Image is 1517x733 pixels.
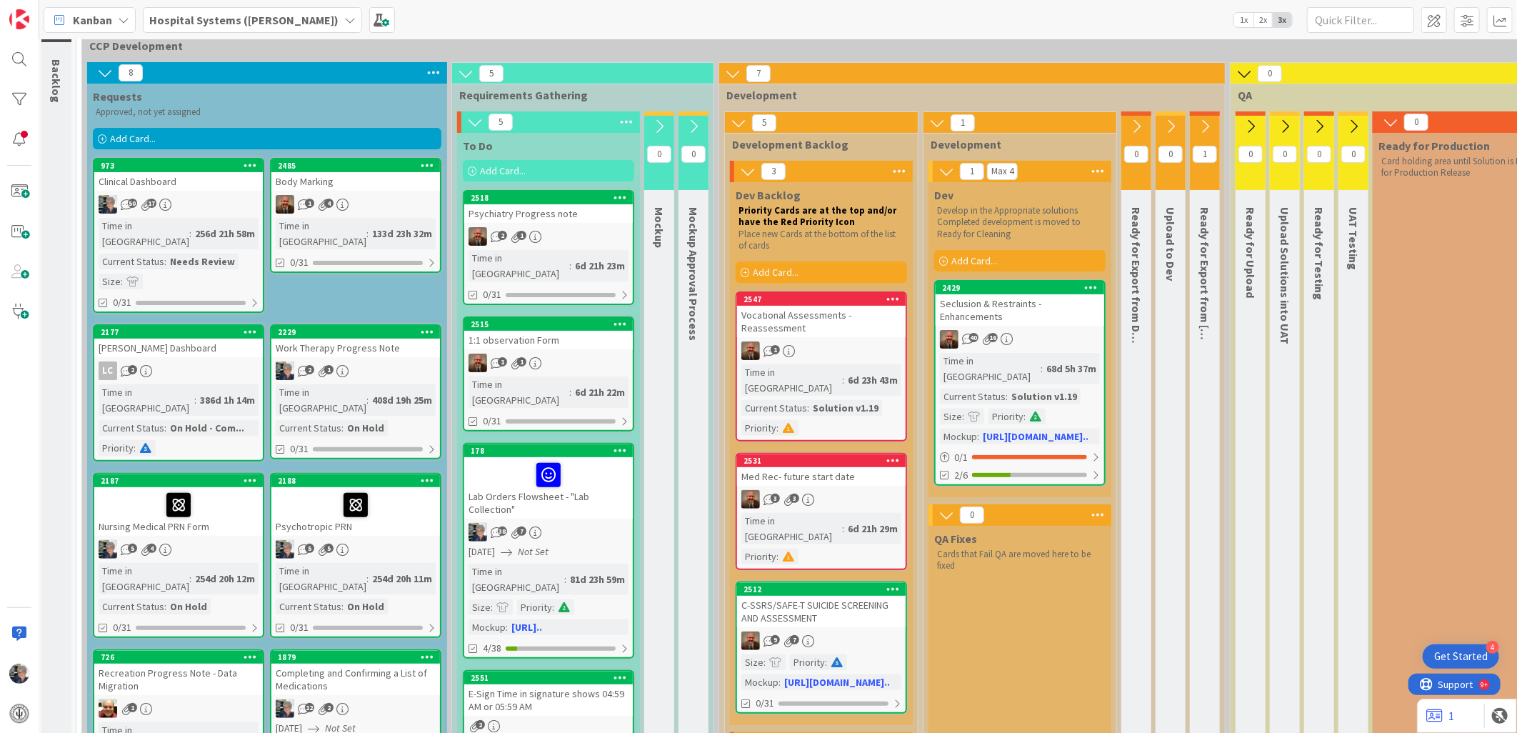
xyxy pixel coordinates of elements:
div: JS [737,341,906,360]
span: 5 [128,544,137,553]
span: : [134,440,136,456]
span: 1 [1193,146,1217,163]
div: 2485 [271,159,440,172]
div: Time in [GEOGRAPHIC_DATA] [276,384,366,416]
span: Development [726,88,1207,102]
div: 2429 [942,283,1104,293]
span: Mockup [652,207,666,248]
div: Current Status [741,400,807,416]
span: Development Backlog [732,137,900,151]
span: 7 [790,635,799,644]
span: 0 [1273,146,1297,163]
div: Time in [GEOGRAPHIC_DATA] [99,384,194,416]
span: Add Card... [110,132,156,145]
div: Priority [741,420,776,436]
span: 0 [1307,146,1331,163]
span: 1 [324,365,334,374]
div: 81d 23h 59m [566,572,629,587]
div: Priority [517,599,552,615]
div: 2518 [471,193,633,203]
div: Ed [94,699,263,718]
span: : [366,226,369,241]
span: 1 [305,199,314,208]
div: Current Status [99,420,164,436]
span: To Do [463,139,493,153]
span: : [763,654,766,670]
span: 0/31 [290,442,309,457]
span: : [825,654,827,670]
span: 0 [1341,146,1366,163]
div: 6d 21h 23m [571,258,629,274]
div: Mockup [469,619,506,635]
div: JS [737,490,906,509]
div: 6d 23h 43m [844,372,901,388]
div: Open Get Started checklist, remaining modules: 4 [1423,644,1499,669]
div: 2547 [737,293,906,306]
a: 2518Psychiatry Progress noteJSTime in [GEOGRAPHIC_DATA]:6d 21h 23m0/31 [463,190,634,305]
div: Current Status [276,599,341,614]
span: 0/31 [756,696,774,711]
span: : [569,384,571,400]
span: Dev Backlog [736,188,801,202]
span: Upload to Dev [1163,207,1178,281]
div: Med Rec- future start date [737,467,906,486]
p: Develop in the Appropriate solutions [937,205,1103,216]
div: 133d 23h 32m [369,226,436,241]
img: LP [9,664,29,684]
div: Current Status [99,254,164,269]
div: On Hold - Com... [166,420,248,436]
div: Clinical Dashboard [94,172,263,191]
span: 5 [324,544,334,553]
div: LP [271,540,440,559]
div: 2429Seclusion & Restraints - Enhancements [936,281,1104,326]
span: Add Card... [753,266,798,279]
span: : [1023,409,1026,424]
img: JS [276,195,294,214]
a: [URL].. [511,621,542,634]
div: 386d 1h 14m [196,392,259,408]
span: 1 [951,114,975,131]
a: [URL][DOMAIN_NAME].. [983,430,1088,443]
div: Time in [GEOGRAPHIC_DATA] [741,513,842,544]
div: 2229 [278,327,440,337]
span: : [121,274,123,289]
a: 2187Nursing Medical PRN FormLPTime in [GEOGRAPHIC_DATA]:254d 20h 12mCurrent Status:On Hold0/31 [93,473,264,638]
span: : [552,599,554,615]
div: JS [464,354,633,372]
div: Current Status [276,420,341,436]
div: 2512 [744,584,906,594]
a: 2485Body MarkingJSTime in [GEOGRAPHIC_DATA]:133d 23h 32m0/31 [270,158,441,273]
span: Mockup Approval Process [686,207,701,341]
a: 1 [1426,707,1454,724]
div: LP [94,195,263,214]
a: 2177[PERSON_NAME] DashboardLCTime in [GEOGRAPHIC_DATA]:386d 1h 14mCurrent Status:On Hold - Com...... [93,324,264,462]
div: 2551E-Sign Time in signature shows 04:59 AM or 05:59 AM [464,672,633,716]
div: 2229 [271,326,440,339]
div: Time in [GEOGRAPHIC_DATA] [741,364,842,396]
span: Add Card... [951,254,997,267]
span: 2 [498,231,507,240]
span: 0 [1238,146,1263,163]
img: LP [276,540,294,559]
div: 2429 [936,281,1104,294]
div: Time in [GEOGRAPHIC_DATA] [469,250,569,281]
img: LP [469,523,487,542]
span: 4 [324,199,334,208]
span: : [564,572,566,587]
div: Priority [99,440,134,456]
div: Vocational Assessments -Reassessment [737,306,906,337]
span: : [506,619,508,635]
div: Time in [GEOGRAPHIC_DATA] [99,563,189,594]
span: 2 [305,365,314,374]
div: 2551 [464,672,633,684]
span: 3 [790,494,799,503]
span: 2x [1253,13,1273,27]
div: 2187 [101,476,263,486]
span: 5 [752,114,776,131]
div: 726 [101,652,263,662]
span: 0 [1124,146,1148,163]
span: : [366,571,369,587]
div: Time in [GEOGRAPHIC_DATA] [99,218,189,249]
img: LP [276,361,294,380]
div: Time in [GEOGRAPHIC_DATA] [469,377,569,408]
